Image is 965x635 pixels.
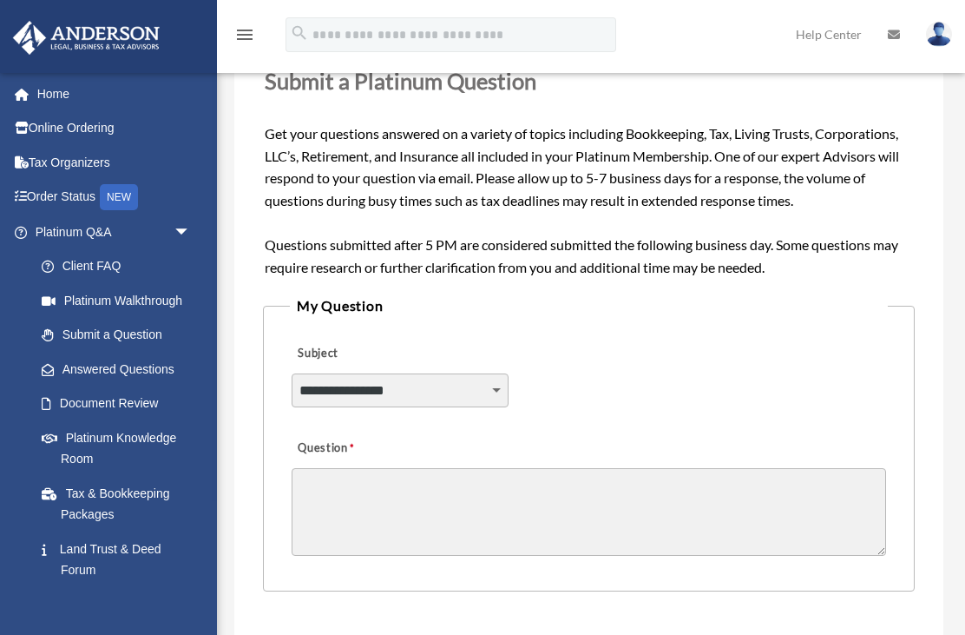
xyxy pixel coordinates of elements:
a: Order StatusNEW [12,180,217,215]
span: Submit a Platinum Question [265,68,536,94]
span: arrow_drop_down [174,215,208,250]
label: Question [292,436,426,460]
a: Online Ordering [12,111,217,146]
legend: My Question [290,294,889,318]
img: Anderson Advisors Platinum Portal [8,21,165,55]
a: Submit a Question [24,318,208,353]
a: Answered Questions [24,352,217,387]
a: Client FAQ [24,249,217,284]
a: Platinum Walkthrough [24,283,217,318]
a: Tax & Bookkeeping Packages [24,476,217,532]
i: search [290,23,309,43]
a: Tax Organizers [12,145,217,180]
a: menu [234,30,255,45]
label: Subject [292,341,456,366]
a: Home [12,76,217,111]
div: NEW [100,184,138,210]
img: User Pic [926,22,952,47]
i: menu [234,24,255,45]
a: Platinum Q&Aarrow_drop_down [12,215,217,249]
a: Land Trust & Deed Forum [24,532,217,587]
a: Document Review [24,387,217,421]
a: Platinum Knowledge Room [24,420,217,476]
